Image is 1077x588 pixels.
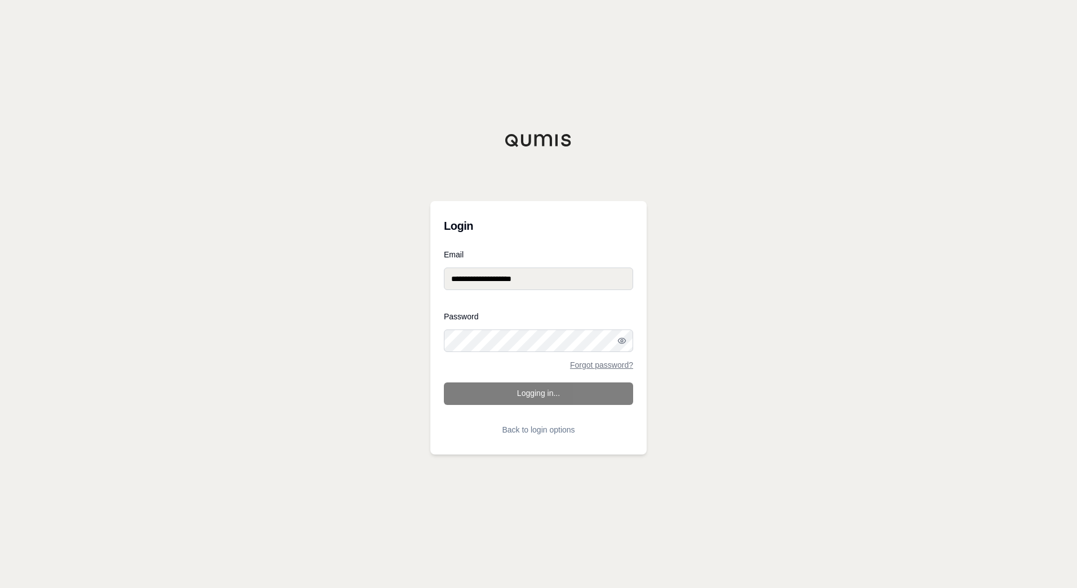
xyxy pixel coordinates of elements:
label: Email [444,251,633,259]
img: Qumis [505,133,572,147]
a: Forgot password? [570,361,633,369]
h3: Login [444,215,633,237]
button: Back to login options [444,418,633,441]
label: Password [444,313,633,320]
